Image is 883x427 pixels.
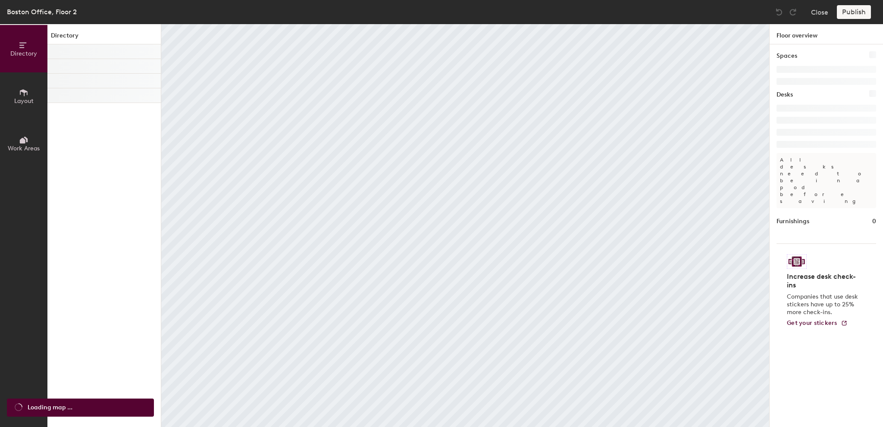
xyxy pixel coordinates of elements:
a: Get your stickers [787,320,848,327]
h1: Directory [47,31,161,44]
h1: Furnishings [777,217,809,226]
h1: Floor overview [770,24,883,44]
img: Undo [775,8,783,16]
img: Sticker logo [787,254,807,269]
h1: Spaces [777,51,797,61]
span: Layout [14,97,34,105]
canvas: Map [161,24,769,427]
span: Get your stickers [787,319,837,327]
span: Loading map ... [28,403,72,412]
img: Redo [789,8,797,16]
h1: 0 [872,217,876,226]
p: Companies that use desk stickers have up to 25% more check-ins. [787,293,861,316]
p: All desks need to be in a pod before saving [777,153,876,208]
button: Close [811,5,828,19]
h4: Increase desk check-ins [787,272,861,290]
span: Work Areas [8,145,40,152]
h1: Desks [777,90,793,100]
span: Directory [10,50,37,57]
div: Boston Office, Floor 2 [7,6,77,17]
